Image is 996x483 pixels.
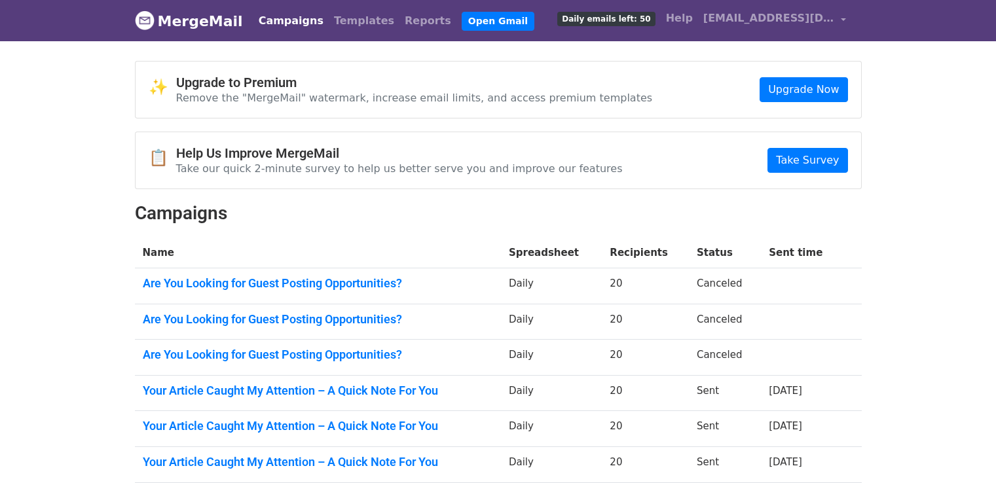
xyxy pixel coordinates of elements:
[703,10,834,26] span: [EMAIL_ADDRESS][DOMAIN_NAME]
[143,312,493,327] a: Are You Looking for Guest Posting Opportunities?
[689,411,761,447] td: Sent
[689,447,761,483] td: Sent
[769,385,802,397] a: [DATE]
[602,304,689,340] td: 20
[135,10,155,30] img: MergeMail logo
[253,8,329,34] a: Campaigns
[135,202,862,224] h2: Campaigns
[761,238,843,268] th: Sent time
[176,91,653,105] p: Remove the "MergeMail" watermark, increase email limits, and access premium templates
[552,5,660,31] a: Daily emails left: 50
[557,12,655,26] span: Daily emails left: 50
[602,411,689,447] td: 20
[501,304,602,340] td: Daily
[501,375,602,411] td: Daily
[602,238,689,268] th: Recipients
[689,340,761,376] td: Canceled
[143,455,493,469] a: Your Article Caught My Attention – A Quick Note For You
[602,268,689,304] td: 20
[602,447,689,483] td: 20
[143,276,493,291] a: Are You Looking for Guest Posting Opportunities?
[769,420,802,432] a: [DATE]
[767,148,847,173] a: Take Survey
[176,145,623,161] h4: Help Us Improve MergeMail
[501,340,602,376] td: Daily
[689,268,761,304] td: Canceled
[602,375,689,411] td: 20
[135,7,243,35] a: MergeMail
[135,238,501,268] th: Name
[176,162,623,175] p: Take our quick 2-minute survey to help us better serve you and improve our features
[143,384,493,398] a: Your Article Caught My Attention – A Quick Note For You
[501,447,602,483] td: Daily
[462,12,534,31] a: Open Gmail
[149,78,176,97] span: ✨
[143,348,493,362] a: Are You Looking for Guest Posting Opportunities?
[689,304,761,340] td: Canceled
[602,340,689,376] td: 20
[329,8,399,34] a: Templates
[399,8,456,34] a: Reports
[143,419,493,433] a: Your Article Caught My Attention – A Quick Note For You
[661,5,698,31] a: Help
[501,238,602,268] th: Spreadsheet
[689,238,761,268] th: Status
[501,268,602,304] td: Daily
[769,456,802,468] a: [DATE]
[689,375,761,411] td: Sent
[760,77,847,102] a: Upgrade Now
[149,149,176,168] span: 📋
[176,75,653,90] h4: Upgrade to Premium
[501,411,602,447] td: Daily
[698,5,851,36] a: [EMAIL_ADDRESS][DOMAIN_NAME]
